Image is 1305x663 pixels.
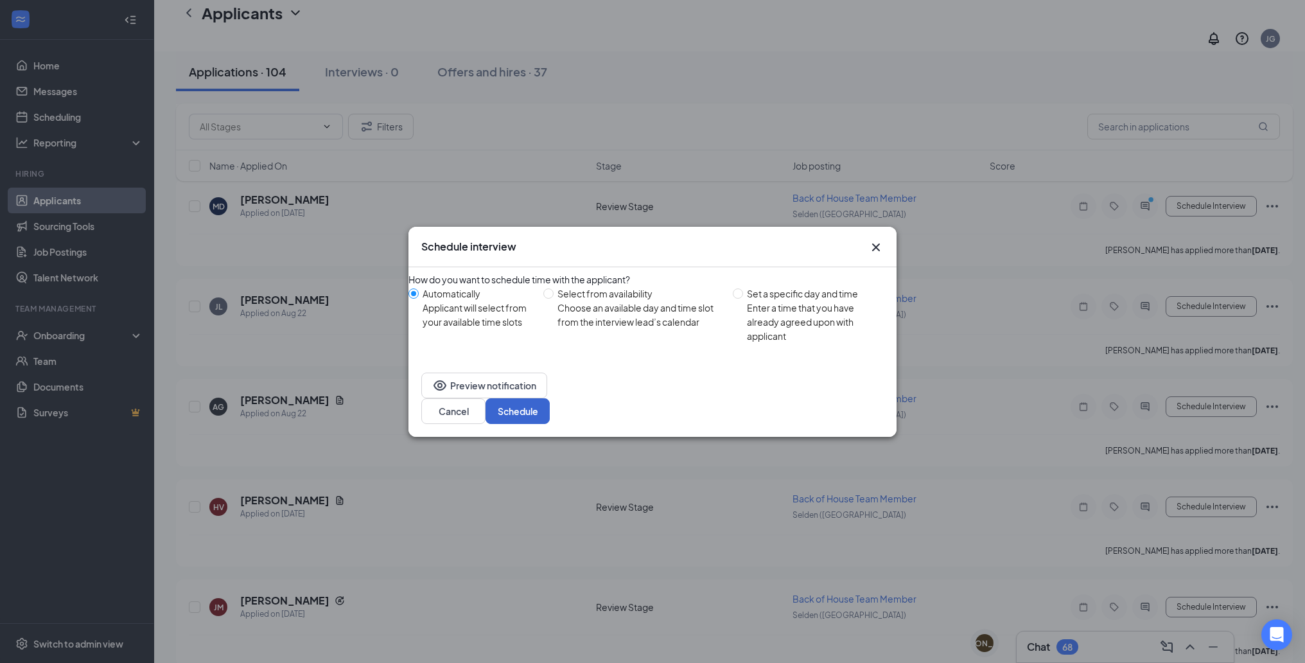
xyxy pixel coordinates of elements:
[747,287,886,301] div: Set a specific day and time
[1261,619,1292,650] div: Open Intercom Messenger
[421,240,516,254] h3: Schedule interview
[408,272,897,287] div: How do you want to schedule time with the applicant?
[421,373,547,398] button: EyePreview notification
[423,301,533,329] div: Applicant will select from your available time slots
[486,398,550,424] button: Schedule
[423,287,533,301] div: Automatically
[868,240,884,255] svg: Cross
[432,378,448,393] svg: Eye
[868,240,884,255] button: Close
[421,398,486,424] button: Cancel
[557,287,723,301] div: Select from availability
[557,301,723,329] div: Choose an available day and time slot from the interview lead’s calendar
[747,301,886,343] div: Enter a time that you have already agreed upon with applicant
